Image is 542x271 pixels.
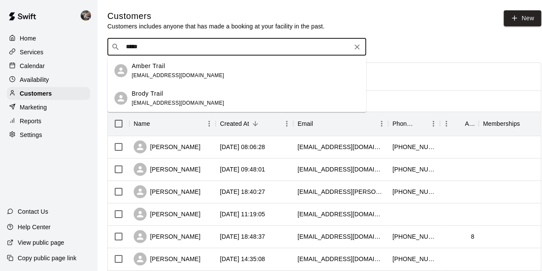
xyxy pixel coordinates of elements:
[134,112,150,136] div: Name
[298,255,384,263] div: floridadevildog1985@yahoo.com
[392,232,435,241] div: +18652168438
[220,232,265,241] div: 2025-08-13 18:48:37
[20,75,49,84] p: Availability
[220,143,265,151] div: 2025-08-17 08:06:28
[220,112,249,136] div: Created At
[20,48,44,56] p: Services
[7,46,90,59] a: Services
[298,165,384,174] div: galeforcevr@gmail.com
[298,210,384,218] div: kingcleanersknox@gmail.com
[7,115,90,128] a: Reports
[132,72,224,78] span: [EMAIL_ADDRESS][DOMAIN_NAME]
[298,112,313,136] div: Email
[298,143,384,151] div: sway.mixer_5n@icloud.com
[132,62,165,71] p: Amber Trail
[18,223,50,231] p: Help Center
[415,118,427,130] button: Sort
[107,10,325,22] h5: Customers
[465,112,474,136] div: Age
[7,73,90,86] a: Availability
[392,255,435,263] div: +18656602970
[7,101,90,114] a: Marketing
[20,89,52,98] p: Customers
[351,41,363,53] button: Clear
[220,255,265,263] div: 2025-08-13 14:35:08
[129,112,216,136] div: Name
[440,112,479,136] div: Age
[249,118,261,130] button: Sort
[392,165,435,174] div: +18653675939
[114,64,127,77] div: Amber Trail
[107,22,325,31] p: Customers includes anyone that has made a booking at your facility in the past.
[392,143,435,151] div: +12766083091
[453,118,465,130] button: Sort
[20,131,42,139] p: Settings
[280,117,293,130] button: Menu
[483,112,520,136] div: Memberships
[20,62,45,70] p: Calendar
[427,117,440,130] button: Menu
[134,163,201,176] div: [PERSON_NAME]
[134,230,201,243] div: [PERSON_NAME]
[520,118,532,130] button: Sort
[7,59,90,72] a: Calendar
[203,117,216,130] button: Menu
[20,34,36,43] p: Home
[7,32,90,45] a: Home
[107,38,366,56] div: Search customers by name or email
[7,128,90,141] a: Settings
[298,187,384,196] div: lulu.rhea@gmail.com
[134,252,201,265] div: [PERSON_NAME]
[392,112,415,136] div: Phone Number
[132,89,163,98] p: Brody Trail
[216,112,293,136] div: Created At
[440,117,453,130] button: Menu
[220,187,265,196] div: 2025-08-14 18:40:27
[293,112,388,136] div: Email
[471,232,474,241] div: 8
[313,118,325,130] button: Sort
[79,7,97,24] div: Cody Hawn
[20,103,47,112] p: Marketing
[388,112,440,136] div: Phone Number
[298,232,384,241] div: ttleonard30@gmail.com
[150,118,162,130] button: Sort
[18,254,76,262] p: Copy public page link
[220,210,265,218] div: 2025-08-14 11:19:05
[134,185,201,198] div: [PERSON_NAME]
[392,187,435,196] div: +18657121122
[375,117,388,130] button: Menu
[134,208,201,221] div: [PERSON_NAME]
[81,10,91,21] img: Cody Hawn
[504,10,541,26] a: New
[18,238,64,247] p: View public page
[220,165,265,174] div: 2025-08-15 09:48:01
[7,87,90,100] a: Customers
[134,140,201,153] div: [PERSON_NAME]
[20,117,41,125] p: Reports
[18,207,48,216] p: Contact Us
[132,100,224,106] span: [EMAIL_ADDRESS][DOMAIN_NAME]
[114,92,127,105] div: Brody Trail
